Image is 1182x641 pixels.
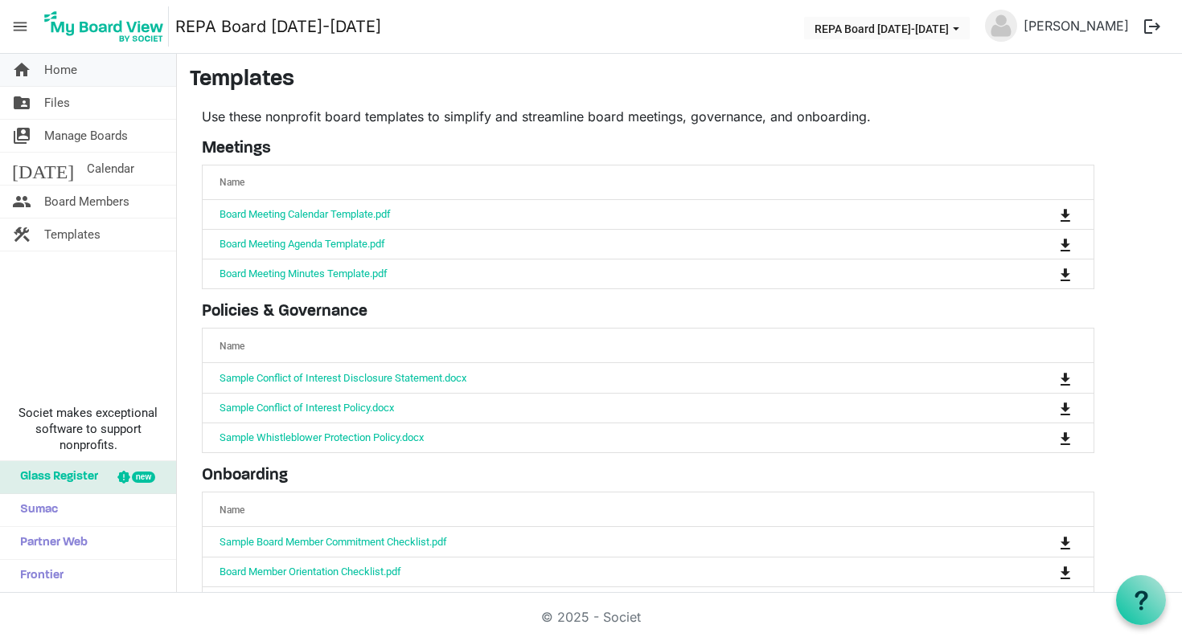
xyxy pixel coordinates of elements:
a: Sample Whistleblower Protection Policy.docx [220,431,424,443]
td: Board Meeting Agenda Template.pdf is template cell column header Name [203,229,993,259]
span: people [12,186,31,218]
img: My Board View Logo [39,6,169,47]
span: Templates [44,218,101,251]
td: Board Meeting Calendar Template.pdf is template cell column header Name [203,200,993,229]
span: home [12,54,31,86]
a: Sample Conflict of Interest Policy.docx [220,402,394,414]
span: Partner Web [12,527,88,559]
td: Sample Conflict of Interest Policy.docx is template cell column header Name [203,393,993,423]
h5: Meetings [202,139,1094,158]
h5: Onboarding [202,466,1094,485]
td: is Command column column header [993,200,1094,229]
button: Download [1054,561,1077,583]
button: Download [1054,397,1077,419]
span: Calendar [87,153,134,185]
span: Societ makes exceptional software to support nonprofits. [7,405,169,453]
td: Sample Board Member Commitment Checklist.pdf is template cell column header Name [203,527,993,556]
div: new [132,472,155,483]
td: is Command column column header [993,393,1094,423]
button: Download [1054,590,1077,613]
h3: Templates [190,67,1169,94]
a: © 2025 - Societ [541,609,641,625]
td: Sample Conflict of Interest Disclosure Statement.docx is template cell column header Name [203,363,993,392]
button: Download [1054,427,1077,449]
button: Download [1054,530,1077,553]
span: Frontier [12,560,64,592]
span: Manage Boards [44,120,128,152]
td: is Command column column header [993,363,1094,392]
h5: Policies & Governance [202,302,1094,321]
td: Sample Whistleblower Protection Policy.docx is template cell column header Name [203,423,993,452]
button: logout [1135,10,1169,43]
span: [DATE] [12,153,74,185]
a: My Board View Logo [39,6,175,47]
span: Name [220,341,244,352]
td: Board Meeting Minutes Template.pdf is template cell column header Name [203,259,993,288]
a: Board Meeting Agenda Template.pdf [220,238,385,250]
button: Download [1054,203,1077,226]
td: Board Member Recruitment Grid Template.pdf is template cell column header Name [203,586,993,616]
p: Use these nonprofit board templates to simplify and streamline board meetings, governance, and on... [202,107,1094,126]
span: construction [12,218,31,251]
td: is Command column column header [993,423,1094,452]
td: is Command column column header [993,229,1094,259]
span: Glass Register [12,461,98,493]
td: Board Member Orientation Checklist.pdf is template cell column header Name [203,557,993,586]
span: Board Members [44,186,129,218]
button: Download [1054,366,1077,389]
td: is Command column column header [993,259,1094,288]
td: is Command column column header [993,586,1094,616]
a: Board Meeting Calendar Template.pdf [220,208,391,220]
span: menu [5,11,35,42]
span: switch_account [12,120,31,152]
td: is Command column column header [993,557,1094,586]
span: Files [44,87,70,119]
span: Name [220,177,244,188]
a: [PERSON_NAME] [1017,10,1135,42]
button: Download [1054,233,1077,255]
a: Board Member Orientation Checklist.pdf [220,565,401,578]
a: REPA Board [DATE]-[DATE] [175,10,381,43]
a: Sample Board Member Commitment Checklist.pdf [220,536,447,548]
td: is Command column column header [993,527,1094,556]
img: no-profile-picture.svg [985,10,1017,42]
span: folder_shared [12,87,31,119]
a: Board Meeting Minutes Template.pdf [220,267,388,280]
span: Home [44,54,77,86]
span: Name [220,504,244,516]
button: REPA Board 2025-2026 dropdownbutton [804,17,970,39]
span: Sumac [12,494,58,526]
button: Download [1054,263,1077,285]
a: Sample Conflict of Interest Disclosure Statement.docx [220,372,466,384]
